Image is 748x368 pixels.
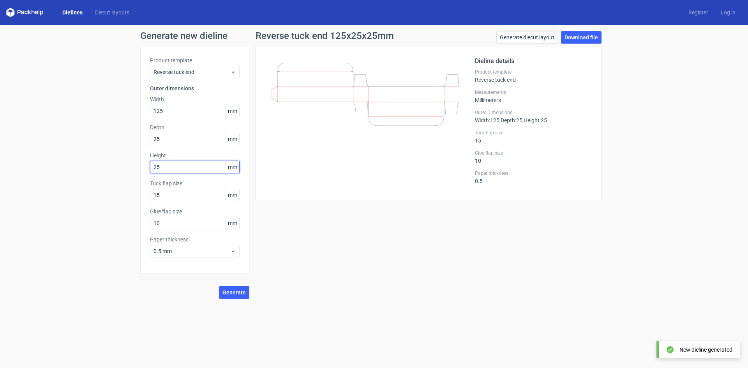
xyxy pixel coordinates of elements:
label: Width [150,95,240,103]
span: Width : 125 [475,117,499,123]
a: Log in [714,9,742,16]
label: Glue flap size [475,150,592,156]
div: Millimeters [475,89,592,103]
a: Diecut layouts [89,9,136,16]
span: Generate [222,290,246,295]
div: 10 [475,150,592,164]
span: 0.5 mm [153,247,230,255]
a: Generate diecut layout [496,31,558,44]
a: Register [682,9,714,16]
span: Reverse tuck end [153,68,230,76]
a: Dielines [56,9,89,16]
label: Outer Dimensions [475,109,592,116]
div: 0.5 [475,170,592,184]
h1: Generate new dieline [140,31,608,40]
span: mm [226,133,239,145]
label: Product template [150,56,240,64]
label: Paper thickness [150,236,240,243]
label: Tuck flap size [150,180,240,187]
button: Generate [219,286,249,299]
span: , Height : 25 [522,117,547,123]
div: Reverse tuck end [475,69,592,83]
label: Glue flap size [150,208,240,215]
label: Depth [150,123,240,131]
div: 15 [475,130,592,144]
h1: Reverse tuck end 125x25x25mm [256,31,394,40]
label: Tuck flap size [475,130,592,136]
span: mm [226,105,239,117]
div: New dieline generated [679,346,732,354]
label: Product template [475,69,592,75]
label: Measurements [475,89,592,95]
span: , Depth : 25 [499,117,522,123]
span: mm [226,189,239,201]
label: Height [150,151,240,159]
label: Paper thickness [475,170,592,176]
h2: Dieline details [475,56,592,66]
h3: Outer dimensions [150,85,240,92]
a: Download file [561,31,602,44]
span: mm [226,217,239,229]
span: mm [226,161,239,173]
